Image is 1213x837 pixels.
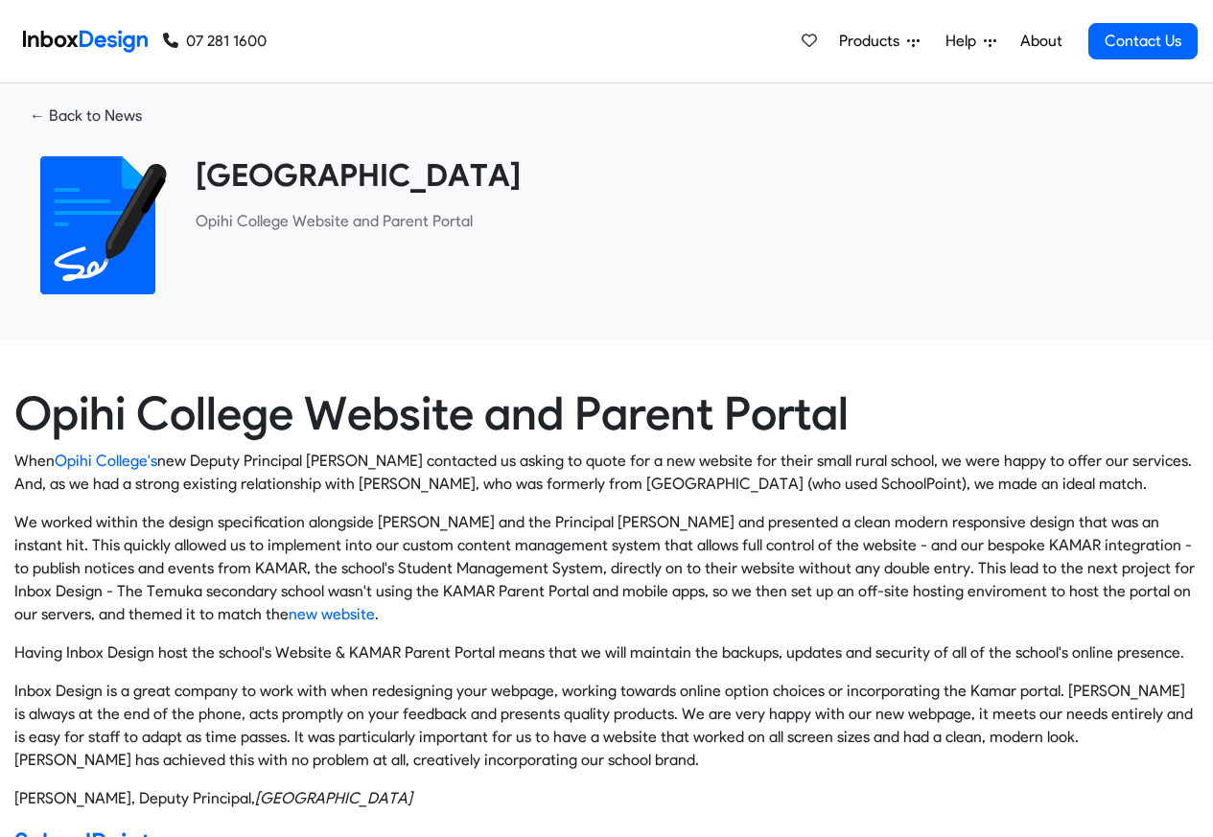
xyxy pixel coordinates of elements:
span: Help [945,30,984,53]
cite: Opihi College [255,789,412,807]
p: We worked within the design specification alongside [PERSON_NAME] and the Principal [PERSON_NAME]... [14,511,1199,626]
p: Having Inbox Design host the school's Website & KAMAR Parent Portal means that we will maintain t... [14,641,1199,664]
h1: Opihi College Website and Parent Portal [14,386,1199,442]
footer: [PERSON_NAME], Deputy Principal, [14,787,1199,810]
a: Contact Us [1088,23,1198,59]
p: When new Deputy Principal [PERSON_NAME] contacted us asking to quote for a new website for their ... [14,450,1199,496]
p: ​Opihi College Website and Parent Portal [196,210,1184,233]
a: About [1015,22,1067,60]
a: Products [831,22,927,60]
a: new website [289,605,375,623]
img: 2022_01_18_icon_signature.svg [29,156,167,294]
a: ← Back to News [14,99,157,133]
p: Inbox Design is a great company to work with when redesigning your webpage, working towards onlin... [14,680,1199,772]
a: Opihi College's [55,452,157,470]
heading: [GEOGRAPHIC_DATA] [196,156,1184,195]
a: 07 281 1600 [163,30,267,53]
a: Help [938,22,1004,60]
span: Products [839,30,907,53]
